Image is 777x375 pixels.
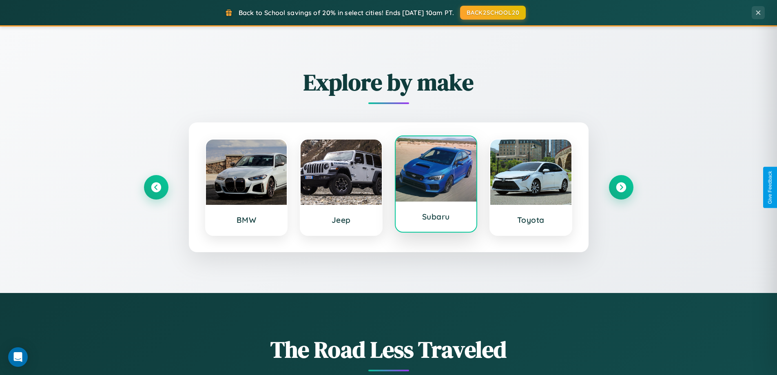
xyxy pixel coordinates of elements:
h3: Subaru [404,212,469,222]
h3: BMW [214,215,279,225]
div: Open Intercom Messenger [8,347,28,367]
h3: Toyota [498,215,563,225]
h2: Explore by make [144,67,633,98]
span: Back to School savings of 20% in select cities! Ends [DATE] 10am PT. [239,9,454,17]
h1: The Road Less Traveled [144,334,633,365]
button: BACK2SCHOOL20 [460,6,526,20]
h3: Jeep [309,215,374,225]
div: Give Feedback [767,171,773,204]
